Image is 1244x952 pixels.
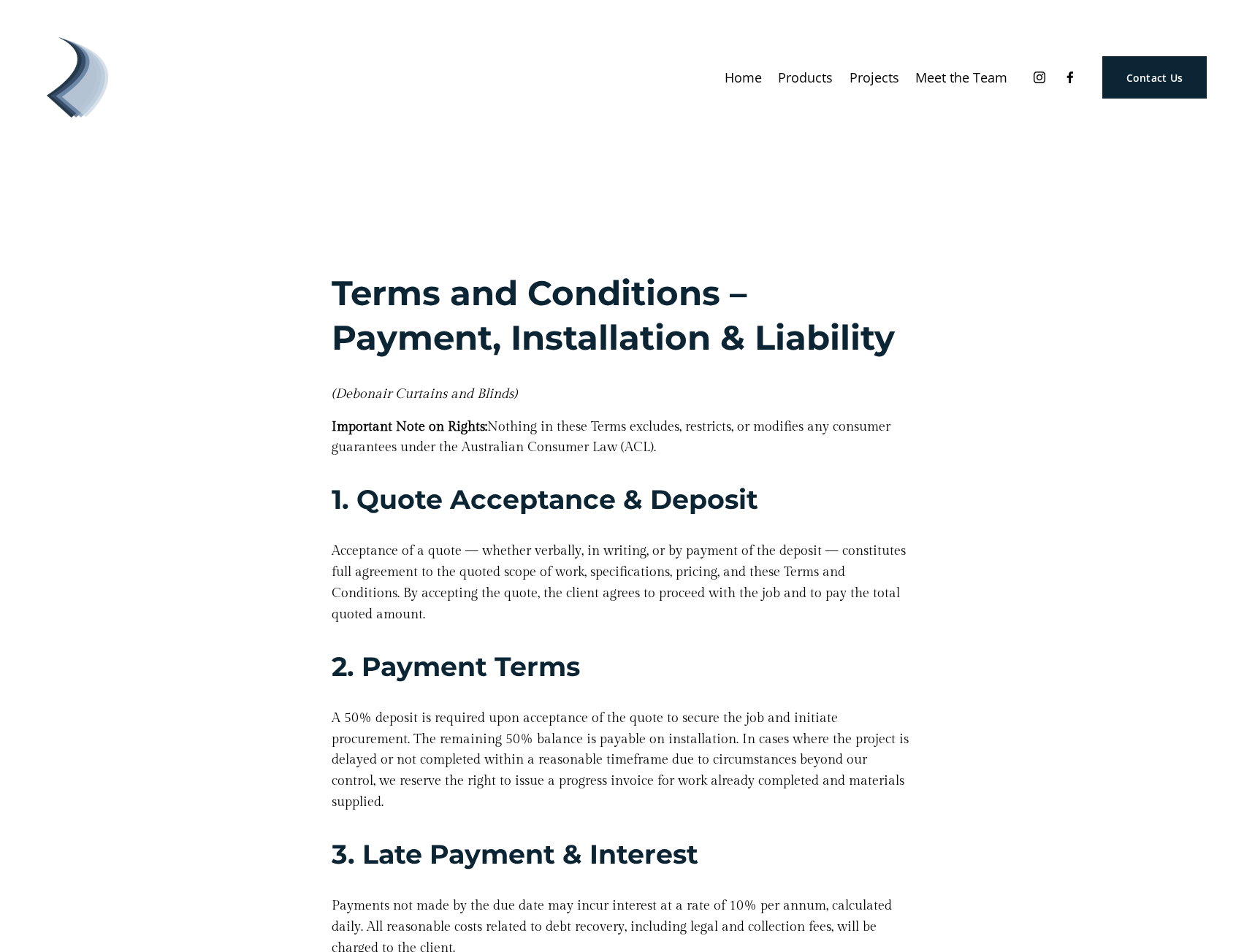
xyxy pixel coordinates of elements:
p: A 50% deposit is required upon acceptance of the quote to secure the job and initiate procurement... [332,708,912,813]
h3: 3. Late Payment & Interest [332,837,912,872]
strong: Important Note on Rights: [332,419,487,434]
a: Instagram [1032,70,1047,85]
h1: Terms and Conditions – Payment, Installation & Liability [332,271,912,361]
p: Acceptance of a quote — whether verbally, in writing, or by payment of the deposit — constitutes ... [332,541,912,626]
a: Projects [850,64,899,91]
a: Contact Us [1102,56,1207,99]
a: Meet the Team [915,64,1007,91]
a: Home [725,64,762,91]
span: Products [778,66,833,89]
p: Nothing in these Terms excludes, restricts, or modifies any consumer guarantees under the Austral... [332,417,912,459]
h3: 1. Quote Acceptance & Deposit [332,482,912,518]
img: Debonair | Curtains, Blinds, Shutters &amp; Awnings [37,37,118,118]
em: (Debonair Curtains and Blinds) [332,386,517,402]
a: Facebook [1063,70,1077,85]
h3: 2. Payment Terms [332,649,912,685]
a: folder dropdown [778,64,833,91]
